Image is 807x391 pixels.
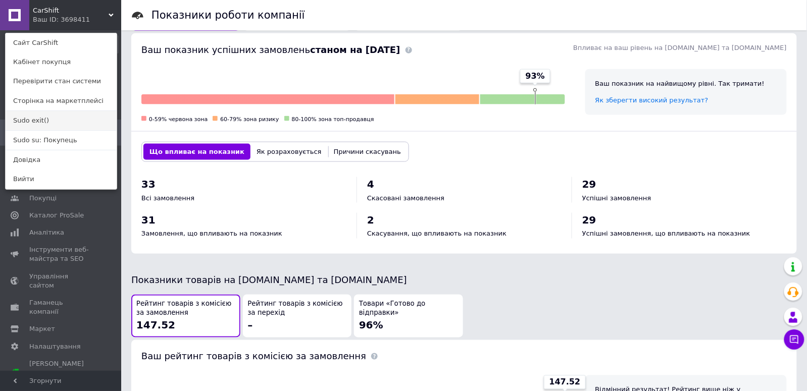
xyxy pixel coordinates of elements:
span: 2 [367,214,374,226]
div: Ваш ID: 3698411 [33,15,75,24]
span: Аналітика [29,228,64,237]
span: Ваш показник успішних замовлень [141,44,400,55]
a: Sudo exit() [6,111,117,130]
button: Рейтинг товарів з комісією за перехід– [243,295,352,338]
a: Кабінет покупця [6,52,117,72]
span: CarShift [33,6,109,15]
a: Довідка [6,150,117,170]
span: 80-100% зона топ-продавця [292,116,374,123]
button: Як розраховується [250,144,328,160]
a: Вийти [6,170,117,189]
span: Налаштування [29,342,81,351]
a: Sudo su: Покупець [6,131,117,150]
span: 93% [526,71,545,82]
span: Маркет [29,324,55,333]
button: Товари «Готово до відправки»96% [354,295,463,338]
span: 147.52 [136,319,175,331]
span: 96% [359,319,383,331]
span: 0-59% червона зона [149,116,208,123]
button: Причини скасувань [328,144,407,160]
span: Успішні замовлення, що впливають на показник [582,230,750,238]
span: Рейтинг товарів з комісією за замовлення [136,300,235,318]
span: 31 [141,214,156,226]
span: Успішні замовлення [582,194,651,202]
div: Ваш показник на найвищому рівні. Так тримати! [595,79,777,88]
span: 29 [582,178,596,190]
span: 60-79% зона ризику [220,116,279,123]
span: Ваш рейтинг товарів з комісією за замовлення [141,351,366,362]
a: Перевірити стан системи [6,72,117,91]
span: Товари «Готово до відправки» [359,300,458,318]
span: Замовлення, що впливають на показник [141,230,282,238]
span: Рейтинг товарів з комісією за перехід [248,300,347,318]
span: Скасування, що впливають на показник [367,230,507,238]
button: Що впливає на показник [143,144,250,160]
span: Каталог ProSale [29,211,84,220]
span: 29 [582,214,596,226]
span: Інструменти веб-майстра та SEO [29,245,93,263]
button: Рейтинг товарів з комісією за замовлення147.52 [131,295,240,338]
a: Сайт CarShift [6,33,117,52]
b: станом на [DATE] [310,44,400,55]
span: Гаманець компанії [29,298,93,316]
span: 147.52 [549,377,581,388]
span: Скасовані замовлення [367,194,444,202]
span: Всі замовлення [141,194,194,202]
a: Як зберегти високий результат? [595,96,709,104]
span: – [248,319,253,331]
a: Сторінка на маркетплейсі [6,91,117,110]
span: 4 [367,178,374,190]
span: Показники товарів на [DOMAIN_NAME] та [DOMAIN_NAME] [131,275,407,286]
h1: Показники роботи компанії [152,9,305,21]
button: Чат з покупцем [784,329,804,350]
span: 33 [141,178,156,190]
span: Покупці [29,194,57,203]
span: Управління сайтом [29,272,93,290]
span: Впливає на ваш рівень на [DOMAIN_NAME] та [DOMAIN_NAME] [573,44,787,51]
span: [PERSON_NAME] та рахунки [29,359,93,387]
